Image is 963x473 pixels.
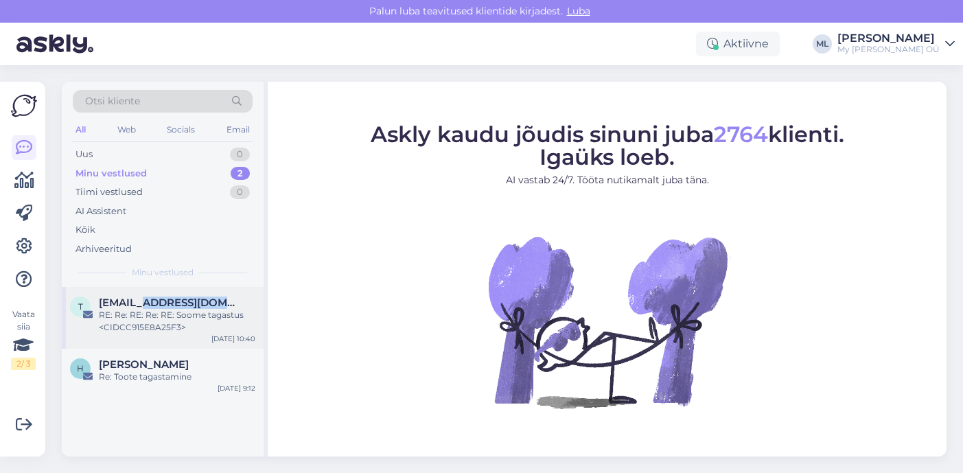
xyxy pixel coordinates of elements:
[231,167,250,181] div: 2
[218,383,255,393] div: [DATE] 9:12
[230,148,250,161] div: 0
[11,93,37,119] img: Askly Logo
[85,94,140,108] span: Otsi kliente
[11,308,36,370] div: Vaata siia
[99,371,255,383] div: Re: Toote tagastamine
[484,198,731,445] img: No Chat active
[714,120,768,147] span: 2764
[99,297,242,309] span: teenindus@dpd.ee
[211,334,255,344] div: [DATE] 10:40
[230,185,250,199] div: 0
[164,121,198,139] div: Socials
[73,121,89,139] div: All
[837,33,940,44] div: [PERSON_NAME]
[563,5,594,17] span: Luba
[99,358,189,371] span: Helena Saastamoinen
[77,363,84,373] span: H
[115,121,139,139] div: Web
[696,32,780,56] div: Aktiivne
[76,185,143,199] div: Tiimi vestlused
[76,242,132,256] div: Arhiveeritud
[78,301,83,312] span: t
[11,358,36,370] div: 2 / 3
[76,223,95,237] div: Kõik
[837,44,940,55] div: My [PERSON_NAME] OÜ
[813,34,832,54] div: ML
[371,172,844,187] p: AI vastab 24/7. Tööta nutikamalt juba täna.
[224,121,253,139] div: Email
[132,266,194,279] span: Minu vestlused
[76,148,93,161] div: Uus
[837,33,955,55] a: [PERSON_NAME]My [PERSON_NAME] OÜ
[99,309,255,334] div: RE: Re: RE: Re: RE: Soome tagastus <CIDCC915E8A25F3>
[76,205,126,218] div: AI Assistent
[371,120,844,170] span: Askly kaudu jõudis sinuni juba klienti. Igaüks loeb.
[76,167,147,181] div: Minu vestlused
